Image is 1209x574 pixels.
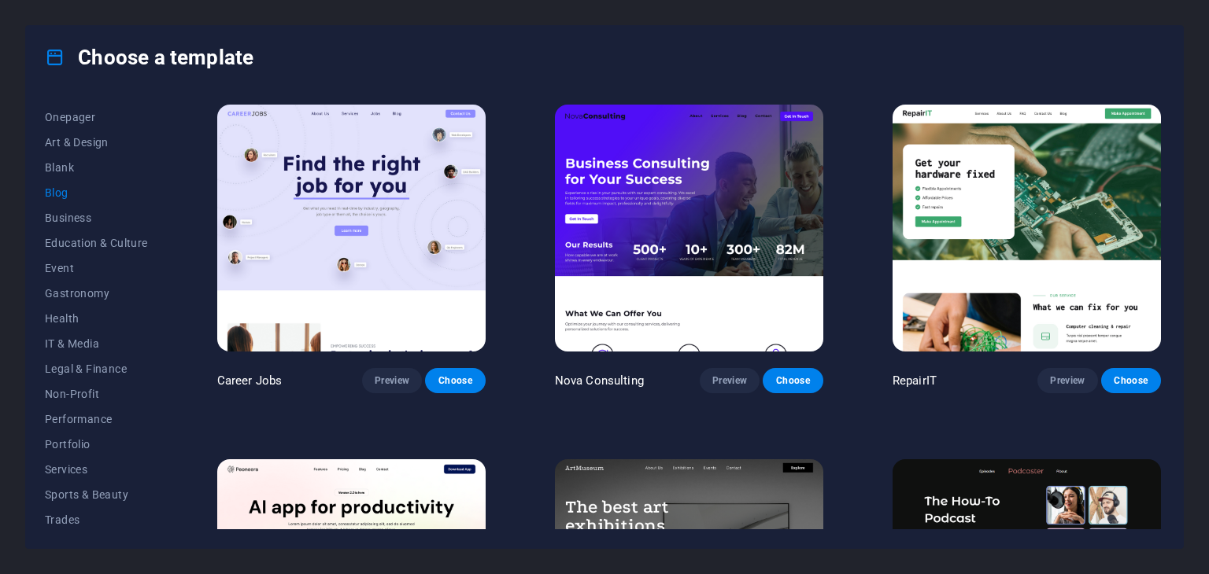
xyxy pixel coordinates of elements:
img: RepairIT [893,105,1161,351]
button: Preview [700,368,760,393]
p: Career Jobs [217,373,283,388]
span: Performance [45,413,148,425]
span: Gastronomy [45,287,148,300]
button: Preview [1037,368,1097,393]
button: Preview [362,368,422,393]
button: Event [45,256,148,281]
span: Education & Culture [45,237,148,249]
button: Legal & Finance [45,356,148,381]
button: Education & Culture [45,230,148,256]
button: Business [45,205,148,230]
button: Trades [45,507,148,532]
img: Career Jobs [217,105,486,351]
button: Gastronomy [45,281,148,306]
span: Trades [45,513,148,526]
button: IT & Media [45,331,148,356]
p: Nova Consulting [555,373,644,388]
button: Choose [1101,368,1161,393]
img: Nova Consulting [555,105,823,351]
span: Health [45,312,148,325]
span: Preview [375,374,409,387]
span: Art & Design [45,136,148,149]
span: Portfolio [45,438,148,451]
span: Blog [45,186,148,199]
span: Onepager [45,111,148,123]
span: Business [45,212,148,224]
button: Art & Design [45,130,148,155]
span: Non-Profit [45,388,148,400]
span: Services [45,463,148,476]
span: Event [45,262,148,274]
button: Choose [763,368,823,393]
span: Legal & Finance [45,362,148,375]
button: Health [45,306,148,331]
span: Sports & Beauty [45,488,148,501]
button: Choose [425,368,485,393]
p: RepairIT [893,373,937,388]
button: Sports & Beauty [45,482,148,507]
span: Blank [45,161,148,174]
span: Preview [1050,374,1085,387]
button: Non-Profit [45,381,148,407]
button: Portfolio [45,432,148,457]
span: Choose [775,374,810,387]
button: Blank [45,155,148,180]
span: Choose [438,374,472,387]
span: Preview [712,374,747,387]
span: IT & Media [45,337,148,350]
button: Performance [45,407,148,432]
span: Choose [1114,374,1148,387]
button: Blog [45,180,148,205]
h4: Choose a template [45,45,253,70]
button: Services [45,457,148,482]
button: Onepager [45,105,148,130]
